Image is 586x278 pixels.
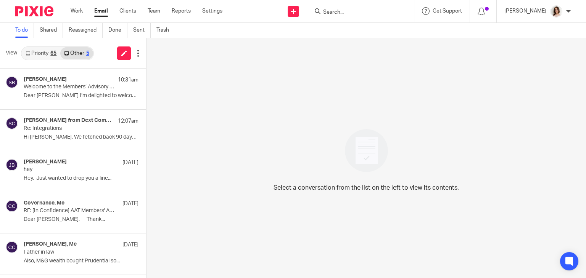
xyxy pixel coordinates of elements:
p: 10:31am [118,76,138,84]
p: Also, M&G wealth bought Prudential so... [24,258,138,264]
p: Re: Integrations [24,125,116,132]
a: Done [108,23,127,38]
p: Hey, Just wanted to drop you a line... [24,175,138,182]
div: 65 [50,51,56,56]
a: Reports [172,7,191,15]
a: Shared [40,23,63,38]
p: Select a conversation from the list on the left to view its contents. [274,183,459,192]
a: Clients [119,7,136,15]
h4: Governance, Me [24,200,64,206]
h4: [PERSON_NAME] [24,159,67,165]
img: svg%3E [6,159,18,171]
a: Settings [202,7,222,15]
img: Caroline%20-%20HS%20-%20LI.png [550,5,562,18]
p: Dear [PERSON_NAME], Thank... [24,216,138,223]
div: 5 [86,51,89,56]
p: [DATE] [122,159,138,166]
img: svg%3E [6,200,18,212]
p: [DATE] [122,241,138,249]
a: Team [148,7,160,15]
span: Get Support [433,8,462,14]
a: Priority65 [22,47,60,59]
p: RE: [In Confidence] AAT Members' Advisory Council - Completed Forms – Members’ Advisory Council [24,208,116,214]
img: image [340,124,393,177]
img: svg%3E [6,117,18,129]
a: Trash [156,23,175,38]
a: Email [94,7,108,15]
input: Search [322,9,391,16]
img: svg%3E [6,76,18,88]
p: 12:07am [118,117,138,125]
h4: [PERSON_NAME] [24,76,67,83]
p: Dear [PERSON_NAME] I’m delighted to welcome you... [24,93,138,99]
p: [PERSON_NAME] [504,7,546,15]
p: Hi [PERSON_NAME], We fetched back 90 days for... [24,134,138,141]
a: Other5 [60,47,93,59]
p: [DATE] [122,200,138,208]
p: Welcome to the Members’ Advisory Council [24,84,116,90]
span: View [6,49,17,57]
img: Pixie [15,6,53,16]
img: svg%3E [6,241,18,253]
a: To do [15,23,34,38]
a: Reassigned [69,23,103,38]
p: hey [24,166,116,173]
h4: [PERSON_NAME], Me [24,241,77,248]
a: Work [71,7,83,15]
a: Sent [133,23,151,38]
p: Father in law [24,249,116,256]
h4: [PERSON_NAME] from Dext Commerce [24,117,114,124]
